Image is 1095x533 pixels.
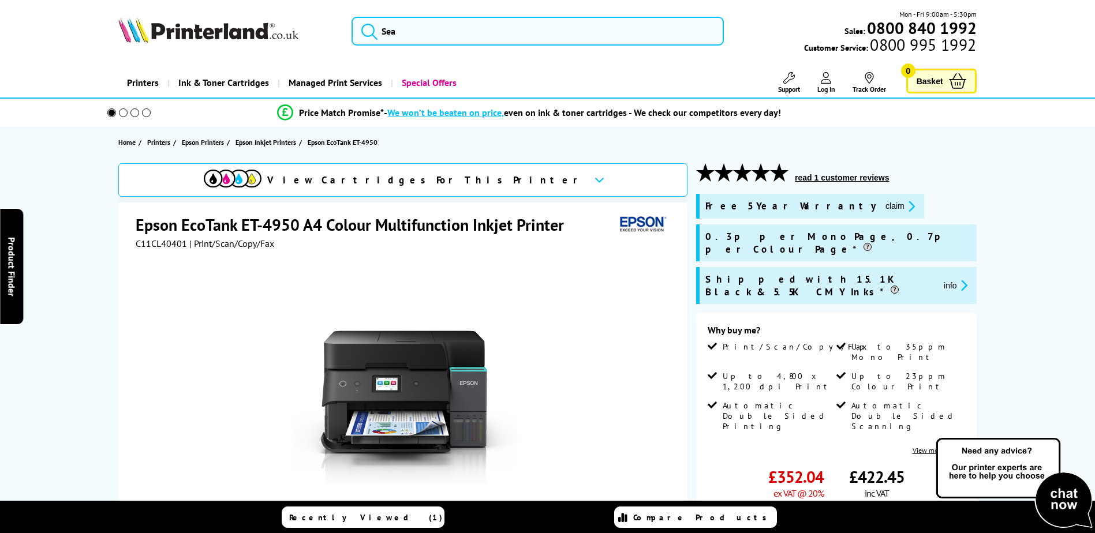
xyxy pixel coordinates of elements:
img: Epson EcoTank ET-4950 [291,272,518,498]
a: Recently Viewed (1) [282,506,444,528]
span: £352.04 [768,466,824,487]
span: Printers [147,136,170,148]
a: 0800 840 1992 [865,22,977,33]
span: inc VAT [865,487,889,499]
span: Product Finder [6,237,17,296]
div: - even on ink & toner cartridges - We check our competitors every day! [384,107,781,118]
span: Epson Inkjet Printers [236,136,296,148]
span: View Cartridges For This Printer [267,174,585,186]
b: 0800 840 1992 [867,17,977,39]
a: Support [778,72,800,93]
span: C11CL40401 [136,238,187,249]
span: Log In [817,85,835,93]
span: 0800 995 1992 [868,39,976,50]
span: Epson EcoTank ET-4950 [308,136,378,148]
a: Printers [118,68,167,97]
span: We won’t be beaten on price, [387,107,504,118]
a: Epson EcoTank ET-4950 [308,136,380,148]
span: Price Match Promise* [299,107,384,118]
a: Managed Print Services [278,68,391,97]
span: Ink & Toner Cartridges [178,68,269,97]
span: Print/Scan/Copy/Fax [723,341,871,352]
span: £422.45 [849,466,905,487]
a: Compare Products [614,506,777,528]
a: Printerland Logo [118,17,337,45]
span: Up to 4,800 x 1,200 dpi Print [723,371,834,392]
span: Automatic Double Sided Printing [723,400,834,431]
span: Recently Viewed (1) [289,512,443,523]
a: Special Offers [391,68,465,97]
img: Epson [615,214,668,235]
span: Up to 35ppm Mono Print [851,341,962,362]
span: Shipped with 15.1K Black & 5.5K CMY Inks* [705,273,935,298]
span: Compare Products [633,512,773,523]
span: 0 [901,63,915,78]
span: Basket [917,73,943,89]
a: View more details [913,446,965,455]
span: Support [778,85,800,93]
span: 0.3p per Mono Page, 0.7p per Colour Page* [705,230,971,256]
a: Log In [817,72,835,93]
span: Home [118,136,136,148]
span: Sales: [844,25,865,36]
button: promo-description [940,279,971,292]
a: Epson Inkjet Printers [236,136,299,148]
a: Ink & Toner Cartridges [167,68,278,97]
img: Open Live Chat window [933,436,1095,531]
h1: Epson EcoTank ET-4950 A4 Colour Multifunction Inkjet Printer [136,214,575,235]
span: Mon - Fri 9:00am - 5:30pm [899,9,977,20]
a: Track Order [853,72,886,93]
span: ex VAT @ 20% [773,487,824,499]
span: | Print/Scan/Copy/Fax [189,238,274,249]
input: Sea [352,17,724,46]
a: Epson Printers [182,136,227,148]
li: modal_Promise [92,103,967,123]
span: Free 5 Year Warranty [705,200,876,213]
div: Why buy me? [708,324,965,341]
span: Up to 23ppm Colour Print [851,371,962,392]
a: Home [118,136,139,148]
a: Basket 0 [906,69,977,93]
img: View Cartridges [204,170,261,187]
img: Printerland Logo [118,17,298,43]
span: Epson Printers [182,136,224,148]
button: read 1 customer reviews [791,172,892,183]
span: Customer Service: [804,39,976,53]
a: Printers [147,136,173,148]
span: Automatic Double Sided Scanning [851,400,962,431]
button: promo-description [882,200,918,213]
